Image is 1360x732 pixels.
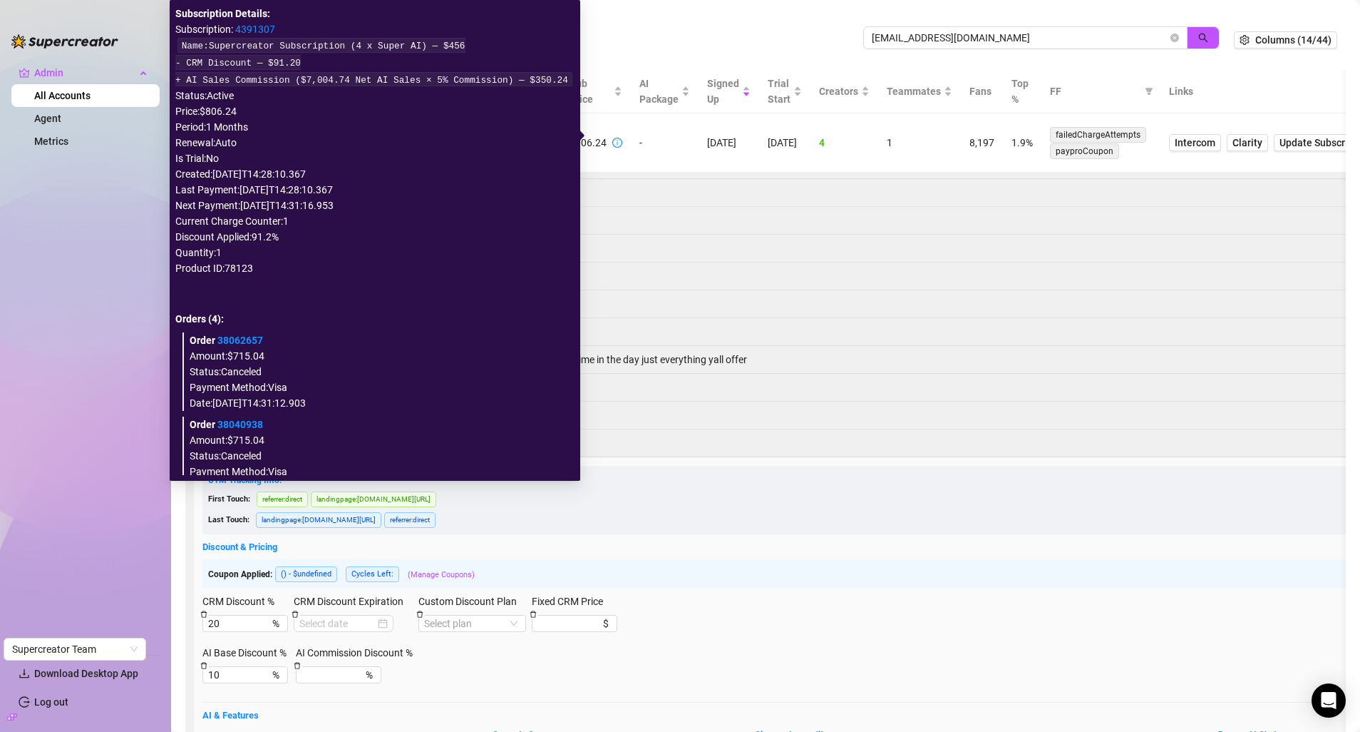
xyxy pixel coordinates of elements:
[1232,135,1262,151] span: Clarity
[190,419,263,430] strong: Order
[208,667,269,683] input: AI Base Discount %
[175,119,575,135] div: Period: 1 Months
[384,512,436,528] span: referrer : direct
[257,492,308,507] span: referrer : direct
[202,594,284,609] label: CRM Discount %
[7,712,17,722] span: build
[175,245,575,260] div: Quantity: 1
[759,70,810,113] th: Trial Start
[1145,87,1153,96] span: filter
[292,611,299,618] span: delete
[200,611,207,618] span: delete
[294,594,413,609] label: CRM Discount Expiration
[190,432,569,448] div: Amount: $715.04
[235,24,275,35] a: 4391307
[256,512,381,528] span: landingpage : [DOMAIN_NAME][URL]
[294,662,301,669] span: delete
[631,70,699,113] th: AI Package
[175,103,575,119] div: Price: $806.24
[537,616,600,631] input: Fixed CRM Price
[208,569,272,579] span: Coupon Applied:
[34,61,135,84] span: Admin
[175,213,575,229] div: Current Charge Counter: 1
[190,348,569,364] div: Amount: $715.04
[217,335,263,346] a: 38062657
[1169,134,1221,151] a: Intercom
[12,639,138,660] span: Supercreator Team
[699,70,759,113] th: Signed Up
[175,166,575,182] div: Created: [DATE]T14:28:10.367
[1312,683,1346,718] div: Open Intercom Messenger
[175,313,224,325] strong: Orders ( 4 ):
[532,594,612,609] label: Fixed CRM Price
[1050,127,1146,143] span: failedChargeAttempts
[34,668,138,679] span: Download Desktop App
[190,464,569,479] div: Payment Method: Visa
[1198,33,1208,43] span: search
[819,137,825,148] span: 4
[530,611,537,618] span: delete
[208,475,282,485] span: UTM Tracking Info:
[190,380,569,395] div: Payment Method: Visa
[34,113,61,124] a: Agent
[190,364,569,380] div: Status: Canceled
[275,566,337,582] span: ( ) - $undefined
[570,76,611,107] span: Sub Price
[819,83,858,99] span: Creators
[175,88,575,103] div: Status: Active
[408,570,475,579] a: (Manage Coupons)
[631,113,699,173] td: -
[200,662,207,669] span: delete
[175,229,575,245] div: Discount Applied: 91.2 %
[872,30,1168,46] input: Search by UID / Name / Email / Creator Username
[1050,83,1139,99] span: FF
[208,494,250,504] span: First Touch:
[34,696,68,708] a: Log out
[418,594,526,609] label: Custom Discount Plan
[1142,81,1156,102] span: filter
[1234,31,1337,49] button: Columns (14/44)
[202,645,296,661] label: AI Base Discount %
[1227,134,1268,151] a: Clarity
[175,182,575,198] div: Last Payment: [DATE]T14:28:10.367
[175,260,575,276] div: Product ID: 78123
[175,8,270,19] strong: Subscription Details:
[190,395,569,411] div: Date: [DATE]T14:31:12.903
[34,136,68,147] a: Metrics
[561,70,631,113] th: Sub Price
[639,76,679,107] span: AI Package
[175,135,575,151] div: Renewal: Auto
[34,90,91,101] a: All Accounts
[570,135,607,151] div: $806.24
[311,492,436,507] span: landingpage : [DOMAIN_NAME][URL]
[878,70,961,113] th: Teammates
[961,70,1003,113] th: Fans
[768,76,790,107] span: Trial Start
[810,70,878,113] th: Creators
[190,448,569,464] div: Status: Canceled
[346,566,399,582] span: Cycles Left:
[1170,34,1179,42] button: close-circle
[1011,137,1033,148] span: 1.9%
[175,198,575,213] div: Next Payment: [DATE]T14:31:16.953
[175,21,575,37] div: Subscription:
[699,113,759,173] td: [DATE]
[296,645,422,661] label: AI Commission Discount %
[302,667,363,683] input: AI Commission Discount %
[175,151,575,166] div: Is Trial: No
[217,419,263,430] a: 38040938
[612,138,622,148] span: info-circle
[208,616,269,631] input: CRM Discount %
[1050,143,1119,159] span: payproCoupon
[416,611,423,618] span: delete
[1240,35,1250,45] span: setting
[1175,135,1215,151] span: Intercom
[1003,70,1041,113] th: Top %
[208,515,249,524] span: Last Touch:
[19,668,30,679] span: download
[887,83,941,99] span: Teammates
[1255,34,1331,46] span: Columns (14/44)
[887,137,892,148] span: 1
[299,616,375,631] input: CRM Discount Expiration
